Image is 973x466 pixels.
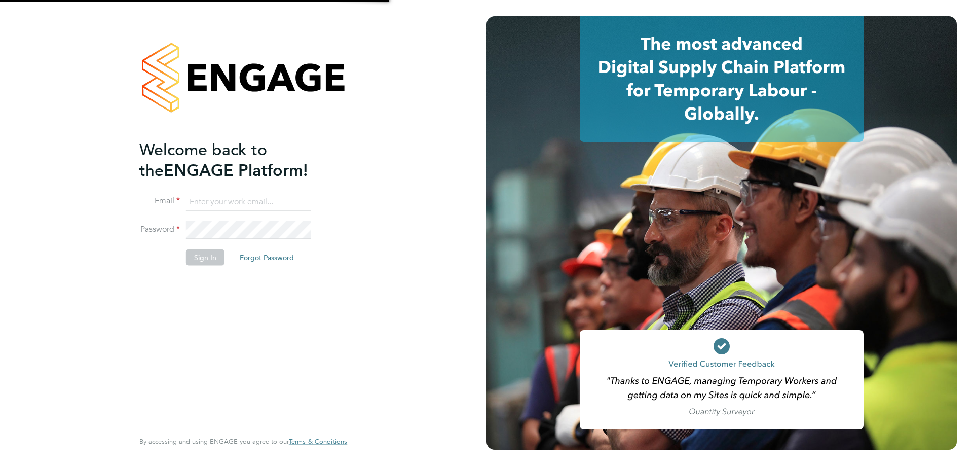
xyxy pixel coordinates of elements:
label: Email [139,196,180,206]
span: By accessing and using ENGAGE you agree to our [139,437,347,446]
input: Enter your work email... [186,193,311,211]
a: Terms & Conditions [289,438,347,446]
span: Welcome back to the [139,139,267,180]
label: Password [139,224,180,235]
h2: ENGAGE Platform! [139,139,337,181]
button: Forgot Password [232,249,302,266]
button: Sign In [186,249,224,266]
